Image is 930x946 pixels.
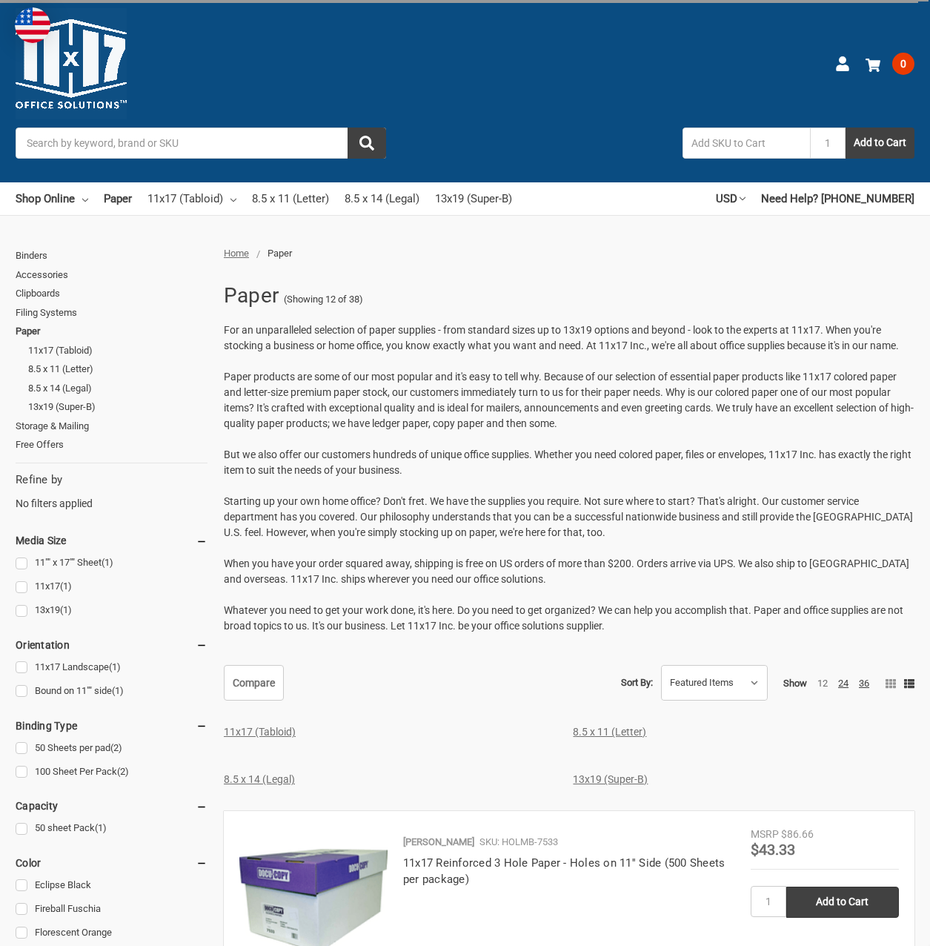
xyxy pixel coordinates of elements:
a: Fireball Fuschia [16,899,207,919]
h5: Refine by [16,472,207,489]
a: 8.5 x 11 (Letter) [28,360,207,379]
a: Eclipse Black [16,876,207,896]
a: 13x19 [16,601,207,621]
a: Filing Systems [16,303,207,322]
a: 11x17 (Tabloid) [147,182,236,215]
a: Compare [224,665,284,701]
span: Show [783,678,807,689]
a: 11x17 [16,577,207,597]
a: 50 Sheets per pad [16,738,207,758]
a: Florescent Orange [16,923,207,943]
a: 8.5 x 14 (Legal) [345,182,419,215]
a: Need Help? [PHONE_NUMBER] [761,182,914,215]
a: 11"" x 17"" Sheet [16,553,207,573]
a: 0 [866,44,914,83]
span: (2) [117,766,129,777]
h5: Media Size [16,532,207,549]
p: [PERSON_NAME] [403,835,474,850]
a: 100 Sheet Per Pack [16,762,207,782]
input: Search by keyword, brand or SKU [16,128,386,159]
a: Paper [16,322,207,341]
a: 8.5 x 14 (Legal) [28,379,207,398]
span: $43.33 [751,841,795,859]
a: 50 sheet Pack [16,818,207,838]
img: duty and tax information for United States [15,7,50,43]
a: 13x19 (Super-B) [573,773,648,785]
span: (1) [95,822,107,833]
h5: Color [16,854,207,872]
a: 8.5 x 14 (Legal) [224,773,295,785]
a: Free Offers [16,435,207,454]
span: (2) [110,742,122,753]
h5: Binding Type [16,717,207,735]
a: USD [716,182,745,215]
a: Home [224,248,249,259]
a: Bound on 11"" side [16,681,207,701]
a: Clipboards [16,284,207,303]
p: For an unparalleled selection of paper supplies - from standard sizes up to 13x19 options and bey... [224,322,914,634]
a: 8.5 x 11 (Letter) [252,182,329,215]
span: (1) [109,661,121,672]
a: Storage & Mailing [16,417,207,436]
span: 0 [892,53,914,75]
a: 8.5 x 11 (Letter) [573,726,646,738]
button: Add to Cart [846,128,914,159]
span: Paper [268,248,292,259]
a: 11x17 (Tabloid) [28,341,207,360]
a: 24 [838,678,848,689]
a: Binders [16,246,207,265]
span: (Showing 12 of 38) [284,292,363,307]
span: (1) [60,580,72,592]
span: $86.66 [781,828,814,840]
a: 36 [859,678,869,689]
a: 12 [817,678,828,689]
div: No filters applied [16,472,207,512]
a: Shop Online [16,182,88,215]
input: Add to Cart [786,887,899,918]
div: MSRP [751,827,779,842]
h5: Capacity [16,797,207,815]
a: Paper [104,182,132,215]
img: 11x17.com [16,8,127,119]
label: Sort By: [621,672,653,694]
span: (1) [102,557,113,568]
a: 11x17 Landscape [16,658,207,678]
span: (1) [60,604,72,615]
span: (1) [112,685,124,696]
a: 13x19 (Super-B) [28,397,207,417]
a: 11x17 Reinforced 3 Hole Paper - Holes on 11'' Side (500 Sheets per package) [403,856,725,887]
a: 13x19 (Super-B) [435,182,512,215]
a: 11x17 (Tabloid) [224,726,296,738]
a: Accessories [16,265,207,285]
input: Add SKU to Cart [682,128,810,159]
h1: Paper [224,277,279,315]
h5: Orientation [16,636,207,654]
p: SKU: HOLMB-7533 [479,835,558,850]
